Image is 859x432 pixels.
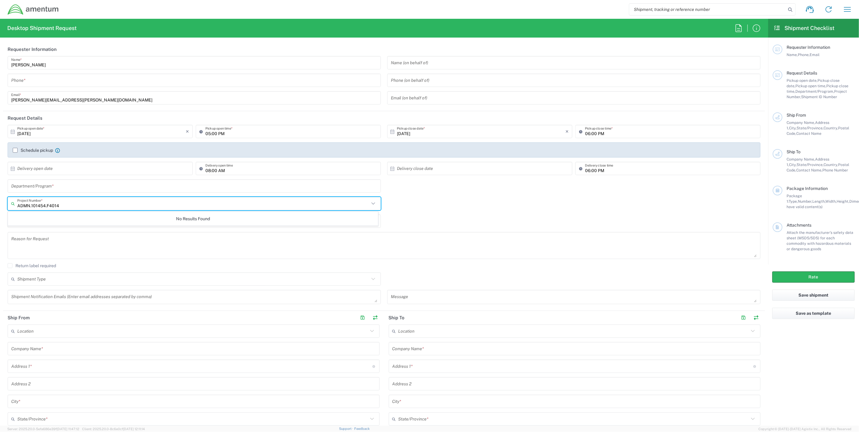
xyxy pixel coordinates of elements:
[7,427,79,431] span: Server: 2025.20.0-5efa686e39f
[796,168,822,172] span: Contact Name,
[8,315,30,321] h2: Ship From
[354,427,370,430] a: Feedback
[797,126,824,130] span: State/Province,
[837,199,849,204] span: Height,
[798,199,812,204] span: Number,
[824,126,838,130] span: Country,
[389,315,405,321] h2: Ship To
[787,113,806,118] span: Ship From
[824,162,838,167] span: Country,
[8,46,57,52] h2: Requester Information
[7,25,77,32] h2: Desktop Shipment Request
[801,95,837,99] span: Shipment ID Number
[57,427,79,431] span: [DATE] 11:47:12
[758,426,852,432] span: Copyright © [DATE]-[DATE] Agistix Inc., All Rights Reserved
[13,148,53,153] label: Schedule pickup
[787,149,801,154] span: Ship To
[796,131,821,136] span: Contact Name
[795,84,826,88] span: Pickup open time,
[795,89,834,94] span: Department/Program,
[787,52,798,57] span: Name,
[789,126,797,130] span: City,
[787,78,817,83] span: Pickup open date,
[82,427,145,431] span: Client: 2025.20.0-8c6e0cf
[798,52,810,57] span: Phone,
[787,45,830,50] span: Requester Information
[787,186,828,191] span: Package Information
[789,199,798,204] span: Type,
[787,71,817,75] span: Request Details
[812,199,825,204] span: Length,
[772,271,855,283] button: Rate
[565,127,569,136] i: ×
[772,308,855,319] button: Save as template
[810,52,820,57] span: Email
[8,263,56,268] label: Return label required
[822,168,848,172] span: Phone Number
[629,4,786,15] input: Shipment, tracking or reference number
[8,115,42,121] h2: Request Details
[186,127,189,136] i: ×
[8,212,378,226] div: No Results Found
[787,120,815,125] span: Company Name,
[787,194,802,204] span: Package 1:
[339,427,354,430] a: Support
[787,157,815,161] span: Company Name,
[7,4,59,15] img: dyncorp
[787,230,853,251] span: Attach the manufacturer’s safety data sheet (MSDS/SDS) for each commodity with hazardous material...
[772,290,855,301] button: Save shipment
[789,162,797,167] span: City,
[123,427,145,431] span: [DATE] 12:11:14
[787,223,811,228] span: Attachments
[774,25,835,32] h2: Shipment Checklist
[825,199,837,204] span: Width,
[797,162,824,167] span: State/Province,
